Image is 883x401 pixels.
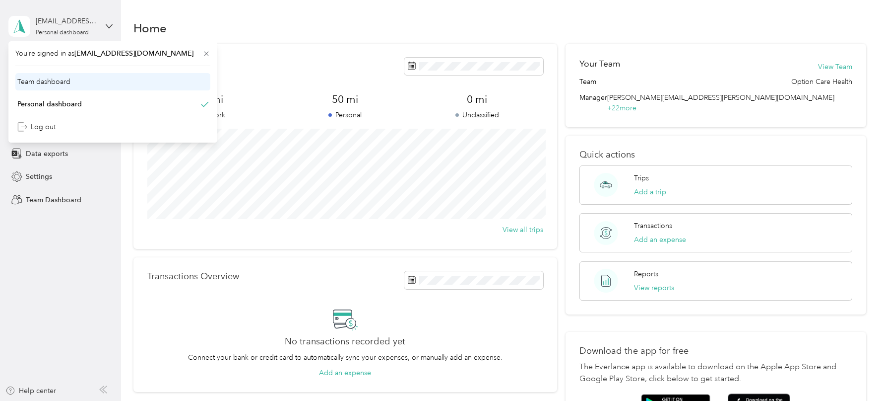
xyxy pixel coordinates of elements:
span: 50 mi [279,92,411,106]
h2: No transactions recorded yet [285,336,405,347]
span: [EMAIL_ADDRESS][DOMAIN_NAME] [74,49,193,58]
span: Manager [579,92,607,113]
span: + 22 more [607,104,636,112]
h1: Home [133,23,167,33]
button: Add a trip [634,187,666,197]
span: Team [579,77,596,87]
button: View reports [634,283,674,293]
button: Add an expense [634,235,686,245]
p: Transactions [634,221,672,231]
p: The Everlance app is available to download on the Apple App Store and Google Play Store, click be... [579,361,852,385]
p: Unclassified [411,110,543,120]
p: Connect your bank or credit card to automatically sync your expenses, or manually add an expense. [188,352,503,363]
span: Option Care Health [791,77,852,87]
span: Data exports [26,149,68,159]
span: You’re signed in as [15,48,210,59]
p: Transactions Overview [147,271,239,282]
div: Team dashboard [17,77,70,87]
span: 0 mi [411,92,543,106]
div: [EMAIL_ADDRESS][DOMAIN_NAME] [36,16,98,26]
iframe: Everlance-gr Chat Button Frame [827,345,883,401]
span: Team Dashboard [26,195,81,205]
button: Help center [5,386,56,396]
p: Trips [634,173,649,183]
p: Reports [634,269,658,279]
p: Personal [279,110,411,120]
div: Log out [17,122,56,132]
button: View all trips [503,225,543,235]
div: Personal dashboard [17,99,82,109]
p: Download the app for free [579,346,852,356]
span: [PERSON_NAME][EMAIL_ADDRESS][PERSON_NAME][DOMAIN_NAME] [607,93,834,102]
button: View Team [818,62,852,72]
div: Personal dashboard [36,30,89,36]
button: Add an expense [319,368,371,378]
h2: Your Team [579,58,620,70]
span: Settings [26,171,52,182]
p: Quick actions [579,150,852,160]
